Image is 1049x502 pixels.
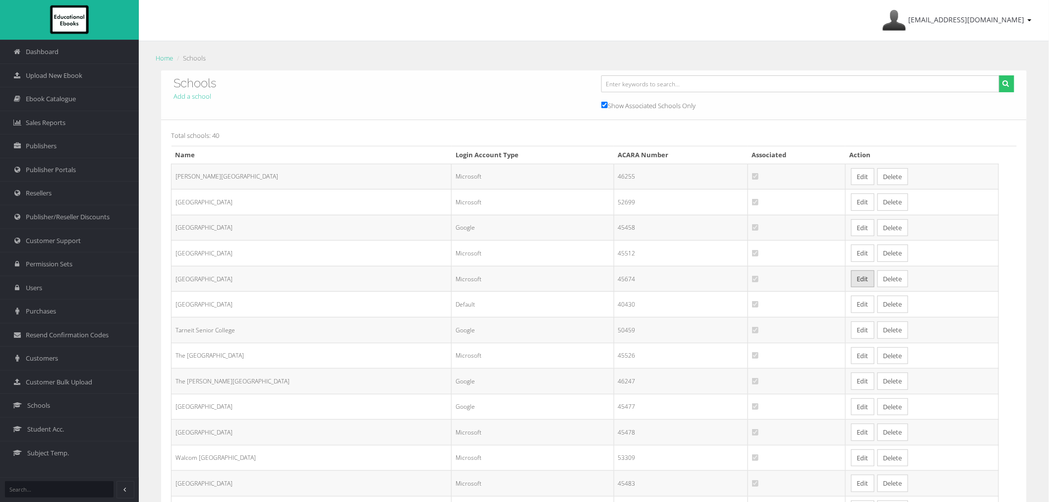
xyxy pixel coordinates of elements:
td: Microsoft [452,189,614,215]
a: Edit [851,219,874,237]
th: Name [172,146,452,164]
a: Edit [851,296,874,313]
a: Edit [851,193,874,211]
td: 45478 [614,420,748,445]
span: Subject Temp. [27,448,69,458]
td: The [GEOGRAPHIC_DATA] [172,343,452,369]
td: Microsoft [452,164,614,189]
td: 46255 [614,164,748,189]
button: Delete [877,321,908,339]
a: Edit [851,168,874,186]
td: 45477 [614,394,748,420]
button: Delete [877,373,908,390]
a: Edit [851,347,874,365]
input: Search... [5,481,114,498]
td: [GEOGRAPHIC_DATA] [172,189,452,215]
span: Schools [27,401,50,410]
th: Associated [748,146,845,164]
td: [GEOGRAPHIC_DATA] [172,215,452,241]
span: Student Acc. [27,425,64,434]
td: Google [452,317,614,343]
td: 53309 [614,445,748,471]
a: Add a school [174,92,211,101]
span: Dashboard [26,47,58,57]
span: Sales Reports [26,118,65,127]
label: Show Associated Schools Only [601,100,696,111]
button: Delete [877,168,908,186]
h3: Schools [174,77,586,90]
th: Login Account Type [452,146,614,164]
span: Users [26,283,42,293]
td: 45674 [614,266,748,292]
span: Permission Sets [26,259,72,269]
td: Microsoft [452,241,614,266]
button: Delete [877,270,908,288]
button: Delete [877,245,908,262]
td: Walcom [GEOGRAPHIC_DATA] [172,445,452,471]
td: 50459 [614,317,748,343]
td: 40430 [614,292,748,317]
button: Delete [877,219,908,237]
td: 52699 [614,189,748,215]
li: Schools [175,53,206,63]
th: ACARA Number [614,146,748,164]
span: Purchases [26,307,56,316]
td: Microsoft [452,445,614,471]
th: Action [845,146,998,164]
a: Edit [851,245,874,262]
input: Enter keywords to search... [601,75,999,92]
span: [EMAIL_ADDRESS][DOMAIN_NAME] [909,15,1025,24]
span: Customers [26,354,58,363]
td: The [PERSON_NAME][GEOGRAPHIC_DATA] [172,369,452,394]
span: Resellers [26,188,52,198]
span: Publishers [26,141,57,151]
td: Tarneit Senior College [172,317,452,343]
span: Customer Support [26,236,81,246]
span: Upload New Ebook [26,71,82,80]
td: [GEOGRAPHIC_DATA] [172,266,452,292]
button: Delete [877,296,908,313]
button: Delete [877,449,908,467]
a: Edit [851,424,874,441]
button: Delete [877,347,908,365]
a: Edit [851,321,874,339]
td: [GEOGRAPHIC_DATA] [172,420,452,445]
td: Microsoft [452,420,614,445]
a: Edit [851,398,874,416]
td: [GEOGRAPHIC_DATA] [172,292,452,317]
span: Resend Confirmation Codes [26,330,109,340]
span: Ebook Catalogue [26,94,76,104]
button: Delete [877,475,908,492]
td: Default [452,292,614,317]
a: Edit [851,449,874,467]
td: 46247 [614,369,748,394]
td: 45512 [614,241,748,266]
td: 45458 [614,215,748,241]
a: Home [156,54,173,63]
td: Google [452,215,614,241]
td: Microsoft [452,471,614,497]
span: Publisher/Reseller Discounts [26,212,110,222]
td: [PERSON_NAME][GEOGRAPHIC_DATA] [172,164,452,189]
td: Microsoft [452,343,614,369]
input: Show Associated Schools Only [601,102,608,108]
img: Avatar [882,8,906,32]
td: 45526 [614,343,748,369]
td: Google [452,369,614,394]
td: [GEOGRAPHIC_DATA] [172,471,452,497]
button: Delete [877,424,908,441]
a: Edit [851,475,874,492]
td: [GEOGRAPHIC_DATA] [172,241,452,266]
span: Customer Bulk Upload [26,377,92,387]
a: Edit [851,270,874,288]
span: Publisher Portals [26,165,76,175]
td: Google [452,394,614,420]
button: Delete [877,398,908,416]
td: [GEOGRAPHIC_DATA] [172,394,452,420]
button: Delete [877,193,908,211]
td: Microsoft [452,266,614,292]
a: Edit [851,373,874,390]
td: 45483 [614,471,748,497]
p: Total schools: 40 [171,130,1017,141]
